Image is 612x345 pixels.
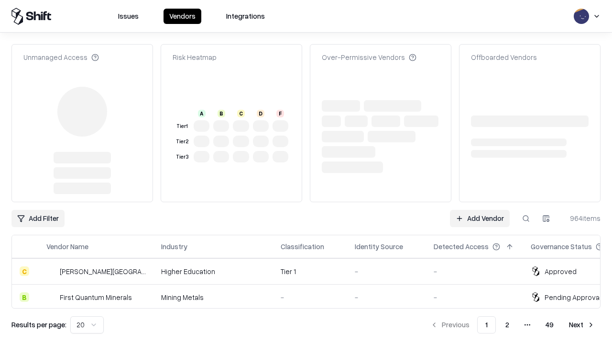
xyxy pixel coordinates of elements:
[11,210,65,227] button: Add Filter
[545,266,577,276] div: Approved
[434,266,515,276] div: -
[477,316,496,333] button: 1
[175,122,190,130] div: Tier 1
[434,292,515,302] div: -
[46,266,56,276] img: Reichman University
[112,9,144,24] button: Issues
[175,153,190,161] div: Tier 3
[218,110,225,117] div: B
[60,266,146,276] div: [PERSON_NAME][GEOGRAPHIC_DATA]
[175,138,190,146] div: Tier 2
[355,266,418,276] div: -
[11,320,66,330] p: Results per page:
[23,52,99,62] div: Unmanaged Access
[161,266,265,276] div: Higher Education
[46,241,88,252] div: Vendor Name
[173,52,217,62] div: Risk Heatmap
[164,9,201,24] button: Vendors
[220,9,271,24] button: Integrations
[161,292,265,302] div: Mining Metals
[257,110,264,117] div: D
[545,292,601,302] div: Pending Approval
[281,266,339,276] div: Tier 1
[563,316,601,333] button: Next
[161,241,187,252] div: Industry
[276,110,284,117] div: F
[281,241,324,252] div: Classification
[60,292,132,302] div: First Quantum Minerals
[46,292,56,302] img: First Quantum Minerals
[538,316,561,333] button: 49
[322,52,416,62] div: Over-Permissive Vendors
[355,241,403,252] div: Identity Source
[355,292,418,302] div: -
[237,110,245,117] div: C
[281,292,339,302] div: -
[20,266,29,276] div: C
[425,316,601,333] nav: pagination
[198,110,206,117] div: A
[20,292,29,302] div: B
[450,210,510,227] a: Add Vendor
[471,52,537,62] div: Offboarded Vendors
[531,241,592,252] div: Governance Status
[498,316,517,333] button: 2
[434,241,489,252] div: Detected Access
[562,213,601,223] div: 964 items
